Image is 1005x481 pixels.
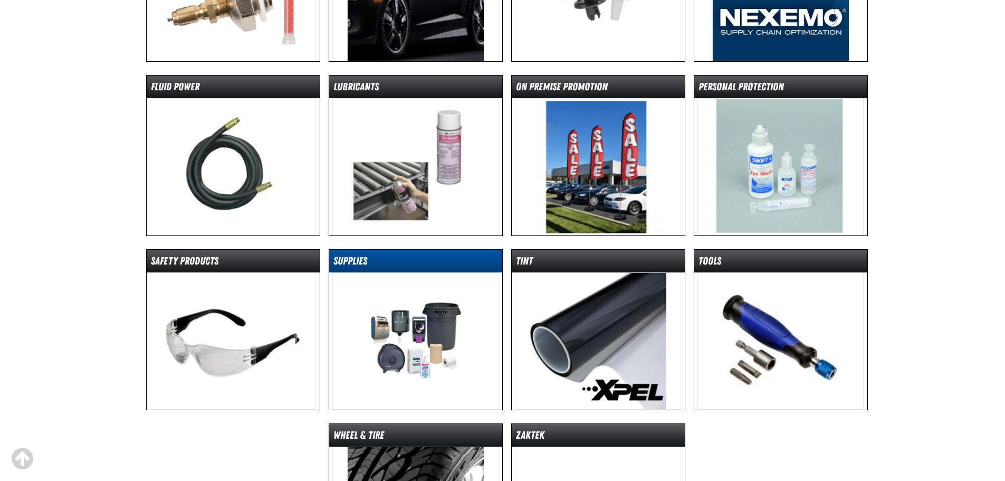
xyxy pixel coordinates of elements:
dt: Personal Protection [694,80,867,98]
img: Supplies [332,272,499,410]
a: Tint [511,249,685,410]
img: Tint [515,272,681,410]
a: On Premise Promotion [511,75,685,236]
dt: Supplies [329,254,502,272]
a: Fluid Power [146,75,320,236]
dt: Fluid Power [147,80,320,98]
a: Safety Products [146,249,320,410]
dt: Wheel & Tire [329,428,502,447]
img: Lubricants [332,98,499,235]
a: Tools [694,249,868,410]
div: Scroll to the top [11,447,34,470]
a: Supplies [329,249,503,410]
img: On Premise Promotion [515,98,681,235]
dt: Tint [512,254,685,272]
dt: Tools [694,254,867,272]
img: Safety Products [150,272,316,410]
a: Lubricants [329,75,503,236]
img: Tools [697,272,864,410]
dt: ZAKTEK [512,428,685,447]
dt: On Premise Promotion [512,80,685,98]
dt: Lubricants [329,80,502,98]
a: Personal Protection [694,75,868,236]
img: Fluid Power [150,98,316,235]
img: Personal Protection [697,98,864,235]
dt: Safety Products [147,254,320,272]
